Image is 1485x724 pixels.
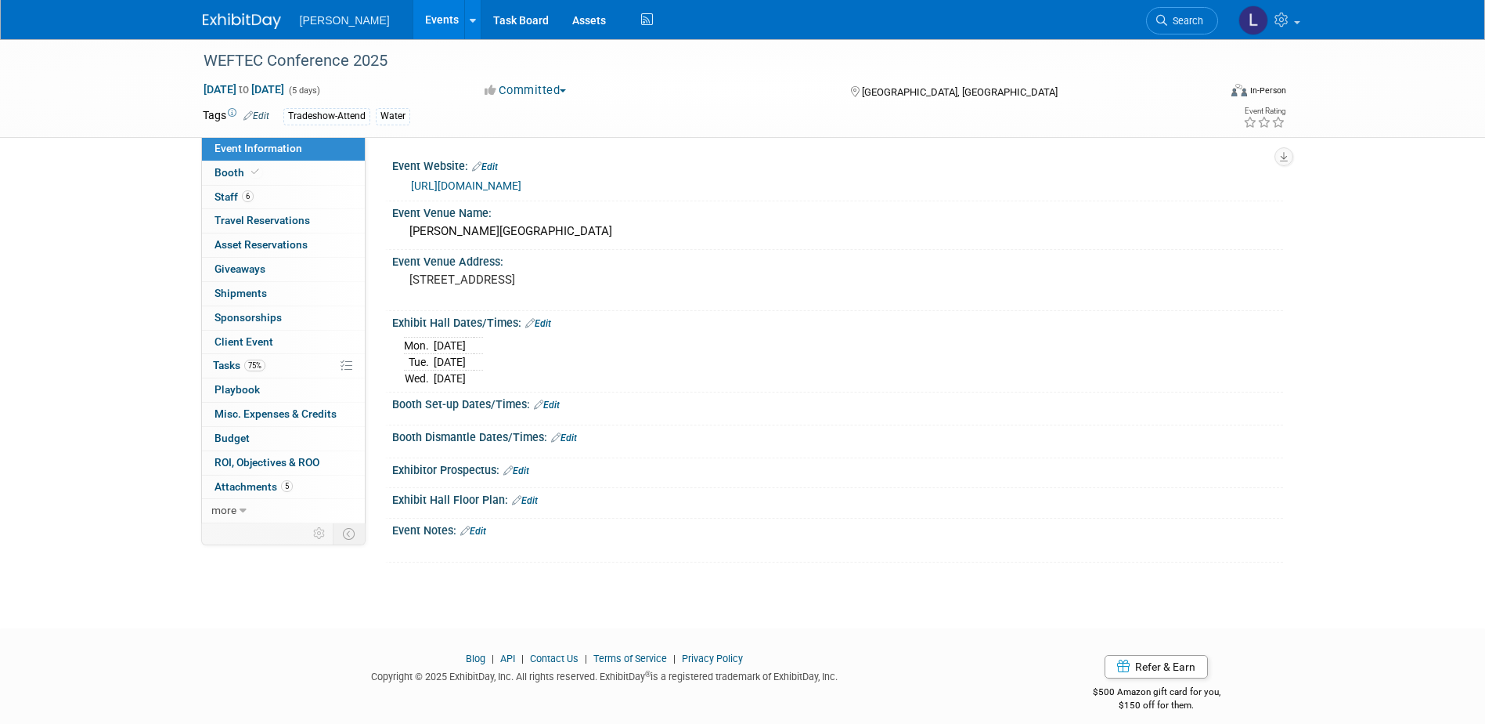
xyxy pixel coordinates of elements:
[202,427,365,451] a: Budget
[202,476,365,499] a: Attachments5
[203,82,285,96] span: [DATE] [DATE]
[203,13,281,29] img: ExhibitDay
[392,250,1283,270] div: Event Venue Address:
[202,233,365,257] a: Asset Reservations
[202,331,365,354] a: Client Event
[479,82,572,99] button: Committed
[1030,699,1283,712] div: $150 off for them.
[202,258,365,281] a: Giveaways
[214,383,260,396] span: Playbook
[1243,107,1285,115] div: Event Rating
[1238,5,1268,35] img: Lindsey Wolanczyk
[202,499,365,523] a: more
[214,262,265,275] span: Giveaways
[198,47,1195,75] div: WEFTEC Conference 2025
[503,465,529,476] a: Edit
[202,403,365,426] a: Misc. Expenses & Credits
[512,495,538,506] a: Edit
[236,83,251,96] span: to
[202,137,365,161] a: Event Information
[392,311,1283,331] div: Exhibit Hall Dates/Times:
[202,306,365,330] a: Sponsorships
[645,670,651,679] sup: ®
[1126,81,1287,105] div: Event Format
[211,504,236,516] span: more
[244,360,265,371] span: 75%
[392,488,1283,509] div: Exhibit Hall Floor Plan:
[287,85,320,96] span: (5 days)
[214,287,267,299] span: Shipments
[411,179,521,192] a: [URL][DOMAIN_NAME]
[404,371,434,387] td: Wed.
[251,168,259,176] i: Booth reservation complete
[1146,7,1218,34] a: Search
[682,653,743,664] a: Privacy Policy
[214,335,273,348] span: Client Event
[1249,85,1286,96] div: In-Person
[525,318,551,329] a: Edit
[466,653,485,664] a: Blog
[214,311,282,324] span: Sponsorships
[434,338,466,354] td: [DATE]
[213,359,265,371] span: Tasks
[202,209,365,233] a: Travel Reservations
[281,480,293,492] span: 5
[534,400,560,411] a: Edit
[202,378,365,402] a: Playbook
[500,653,515,664] a: API
[203,107,269,125] td: Tags
[214,432,250,444] span: Budget
[581,653,591,664] span: |
[488,653,498,664] span: |
[202,186,365,209] a: Staff6
[306,523,333,544] td: Personalize Event Tab Strip
[593,653,667,664] a: Terms of Service
[409,273,746,287] pre: [STREET_ADDRESS]
[392,519,1283,539] div: Event Notes:
[202,161,365,185] a: Booth
[517,653,528,664] span: |
[392,393,1283,413] div: Booth Set-up Dates/Times:
[392,201,1283,221] div: Event Venue Name:
[242,190,254,202] span: 6
[1105,655,1208,679] a: Refer & Earn
[214,238,308,251] span: Asset Reservations
[551,433,577,443] a: Edit
[214,142,302,154] span: Event Information
[530,653,579,664] a: Contact Us
[404,338,434,354] td: Mon.
[434,371,466,387] td: [DATE]
[214,456,319,469] span: ROI, Objectives & ROO
[202,282,365,306] a: Shipments
[434,354,466,371] td: [DATE]
[203,666,1007,684] div: Copyright © 2025 ExhibitDay, Inc. All rights reserved. ExhibitDay is a registered trademark of Ex...
[214,480,293,493] span: Attachments
[404,219,1271,244] div: [PERSON_NAME][GEOGRAPHIC_DATA]
[333,523,365,544] td: Toggle Event Tabs
[202,354,365,378] a: Tasks75%
[214,190,254,203] span: Staff
[404,354,434,371] td: Tue.
[392,458,1283,479] div: Exhibitor Prospectus:
[392,425,1283,446] div: Booth Dismantle Dates/Times:
[214,214,310,226] span: Travel Reservations
[300,14,390,27] span: [PERSON_NAME]
[1231,84,1247,96] img: Format-Inperson.png
[376,108,410,125] div: Water
[1167,15,1203,27] span: Search
[472,161,498,172] a: Edit
[669,653,679,664] span: |
[1030,675,1283,711] div: $500 Amazon gift card for you,
[392,154,1283,175] div: Event Website:
[243,110,269,121] a: Edit
[862,86,1058,98] span: [GEOGRAPHIC_DATA], [GEOGRAPHIC_DATA]
[283,108,370,125] div: Tradeshow-Attend
[214,166,262,179] span: Booth
[202,451,365,475] a: ROI, Objectives & ROO
[460,526,486,537] a: Edit
[214,407,337,420] span: Misc. Expenses & Credits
